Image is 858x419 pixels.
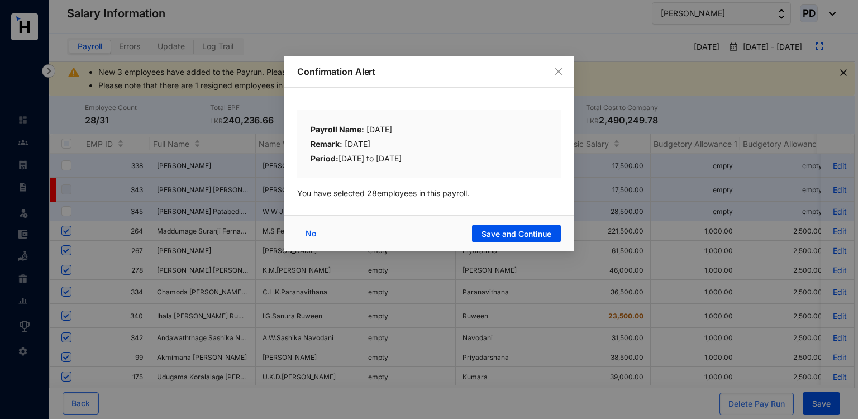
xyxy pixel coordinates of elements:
b: Payroll Name: [311,125,364,134]
span: No [306,227,316,240]
span: close [554,67,563,76]
div: [DATE] to [DATE] [311,153,547,165]
button: No [297,225,327,242]
b: Remark: [311,139,342,149]
b: Period: [311,154,339,163]
p: Confirmation Alert [297,65,561,78]
button: Close [552,65,565,78]
div: [DATE] [311,138,547,153]
span: You have selected 28 employees in this payroll. [297,188,469,198]
button: Save and Continue [472,225,561,242]
div: [DATE] [311,123,547,138]
span: Save and Continue [482,228,551,240]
